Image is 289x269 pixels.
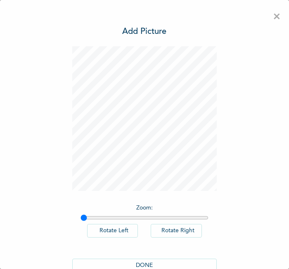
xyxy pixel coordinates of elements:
p: Zoom : [81,204,208,212]
span: Please add a recent Passport Photograph [58,133,206,167]
button: Rotate Right [151,224,202,238]
h3: Add Picture [123,26,167,38]
button: Rotate Left [87,224,138,238]
span: × [273,8,281,26]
